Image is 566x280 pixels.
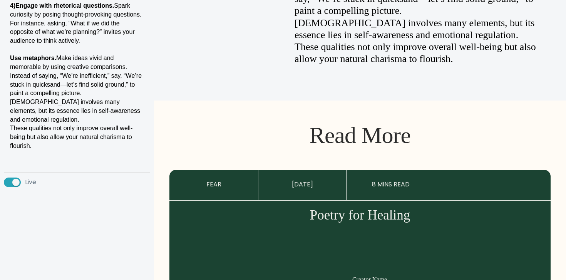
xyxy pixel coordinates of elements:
[154,112,566,147] p: Read More
[295,41,536,64] span: These qualities not only improve overall well-being but also allow your natural charisma to flour...
[347,180,435,189] p: 8 MINS READ
[15,2,114,9] strong: Engage with rhetorical questions.
[21,178,36,187] span: Live
[10,2,143,44] span: Spark curiosity by posing thought-provoking questions. For instance, asking, “What if we did the ...
[10,55,144,96] span: Make ideas vivid and memorable by using creative comparisons. Instead of saying, “We’re inefficie...
[10,2,15,9] strong: 4)
[295,17,534,40] span: [DEMOGRAPHIC_DATA] involves many elements, but its essence lies in self-awareness and emotional r...
[169,180,258,189] p: FEAR
[310,208,410,222] p: Poetry for Healing
[10,55,56,61] strong: Use metaphors.
[258,180,346,189] p: [DATE]
[10,99,142,122] span: [DEMOGRAPHIC_DATA] involves many elements, but its essence lies in self-awareness and emotional r...
[10,125,134,149] span: These qualities not only improve overall well-being but also allow your natural charisma to flour...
